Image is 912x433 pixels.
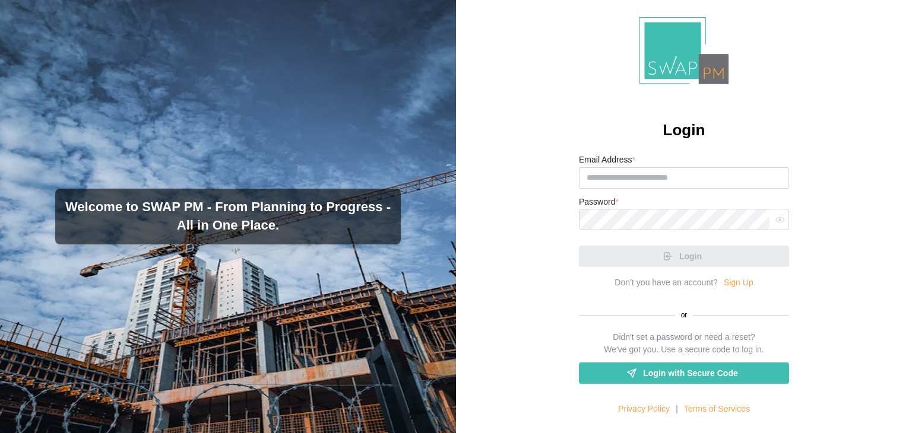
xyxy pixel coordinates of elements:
[579,154,635,167] label: Email Address
[663,120,705,141] h2: Login
[684,403,750,416] a: Terms of Services
[615,276,718,289] div: Don’t you have an account?
[724,276,753,289] a: Sign Up
[579,196,619,209] label: Password
[604,331,764,356] div: Didn't set a password or need a reset? We've got you. Use a secure code to log in.
[676,403,678,416] div: |
[579,362,789,384] a: Login with Secure Code
[618,403,670,416] a: Privacy Policy
[65,198,391,235] h3: Welcome to SWAP PM - From Planning to Progress - All in One Place.
[643,363,737,383] span: Login with Secure Code
[579,310,789,321] div: or
[639,17,729,84] img: Logo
